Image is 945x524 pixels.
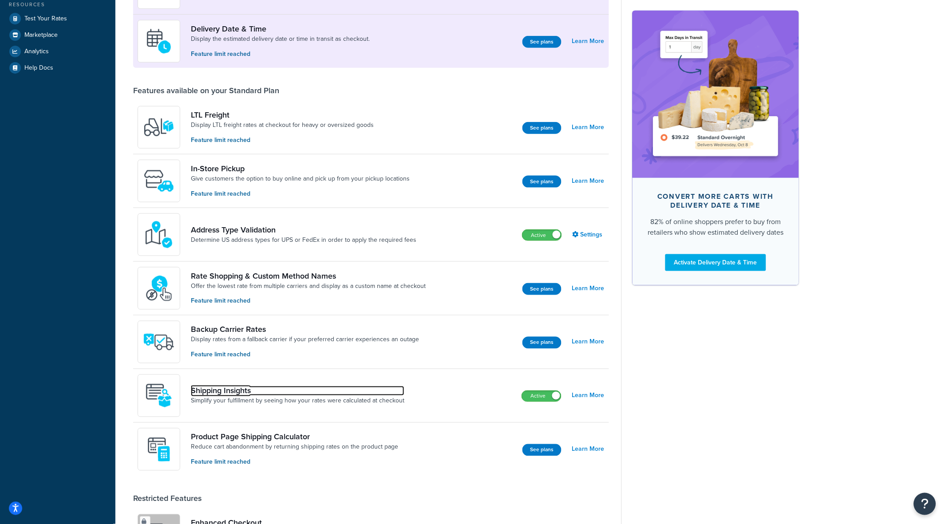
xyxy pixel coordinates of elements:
[191,397,404,406] a: Simplify your fulfillment by seeing how your rates were calculated at checkout
[143,165,174,197] img: wfgcfpwTIucLEAAAAASUVORK5CYII=
[143,219,174,250] img: kIG8fy0lQAAAABJRU5ErkJggg==
[191,35,370,43] a: Display the estimated delivery date or time in transit as checkout.
[191,335,419,344] a: Display rates from a fallback carrier if your preferred carrier experiences an outage
[914,493,936,515] button: Open Resource Center
[191,225,416,235] a: Address Type Validation
[191,443,398,452] a: Reduce cart abandonment by returning shipping rates on the product page
[7,27,109,43] a: Marketplace
[522,391,561,402] label: Active
[572,390,605,402] a: Learn More
[191,386,404,396] a: Shipping Insights
[191,24,370,34] a: Delivery Date & Time
[572,282,605,295] a: Learn More
[143,112,174,143] img: y79ZsPf0fXUFUhFXDzUgf+ktZg5F2+ohG75+v3d2s1D9TjoU8PiyCIluIjV41seZevKCRuEjTPPOKHJsQcmKCXGdfprl3L4q7...
[522,122,561,134] button: See plans
[191,432,398,442] a: Product Page Shipping Calculator
[7,11,109,27] a: Test Your Rates
[191,271,426,281] a: Rate Shopping & Custom Method Names
[143,26,174,57] img: gfkeb5ejjkALwAAAABJRU5ErkJggg==
[7,43,109,59] a: Analytics
[522,230,561,240] label: Active
[522,36,561,48] button: See plans
[665,254,766,271] a: Activate Delivery Date & Time
[647,216,785,237] div: 82% of online shoppers prefer to buy from retailers who show estimated delivery dates
[24,32,58,39] span: Marketplace
[191,236,416,244] a: Determine US address types for UPS or FedEx in order to apply the required fees
[143,380,174,411] img: Acw9rhKYsOEjAAAAAElFTkSuQmCC
[191,296,426,306] p: Feature limit reached
[191,282,426,291] a: Offer the lowest rate from multiple carriers and display as a custom name at checkout
[191,110,374,120] a: LTL Freight
[7,1,109,8] div: Resources
[647,192,785,209] div: Convert more carts with delivery date & time
[191,135,374,145] p: Feature limit reached
[133,86,279,95] div: Features available on your Standard Plan
[646,24,786,164] img: feature-image-ddt-36eae7f7280da8017bfb280eaccd9c446f90b1fe08728e4019434db127062ab4.png
[191,189,410,199] p: Feature limit reached
[572,121,605,134] a: Learn More
[24,64,53,72] span: Help Docs
[191,164,410,173] a: In-Store Pickup
[573,229,605,241] a: Settings
[572,35,605,47] a: Learn More
[572,336,605,348] a: Learn More
[143,327,174,358] img: icon-duo-feat-backup-carrier-4420b188.png
[191,325,419,335] a: Backup Carrier Rates
[191,350,419,360] p: Feature limit reached
[143,434,174,465] img: +D8d0cXZM7VpdAAAAAElFTkSuQmCC
[7,60,109,76] a: Help Docs
[191,121,374,130] a: Display LTL freight rates at checkout for heavy or oversized goods
[522,176,561,188] button: See plans
[522,444,561,456] button: See plans
[572,443,605,456] a: Learn More
[522,337,561,349] button: See plans
[191,174,410,183] a: Give customers the option to buy online and pick up from your pickup locations
[133,494,202,504] div: Restricted Features
[191,49,370,59] p: Feature limit reached
[522,283,561,295] button: See plans
[191,457,398,467] p: Feature limit reached
[24,15,67,23] span: Test Your Rates
[143,273,174,304] img: icon-duo-feat-rate-shopping-ecdd8bed.png
[572,175,605,187] a: Learn More
[24,48,49,55] span: Analytics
